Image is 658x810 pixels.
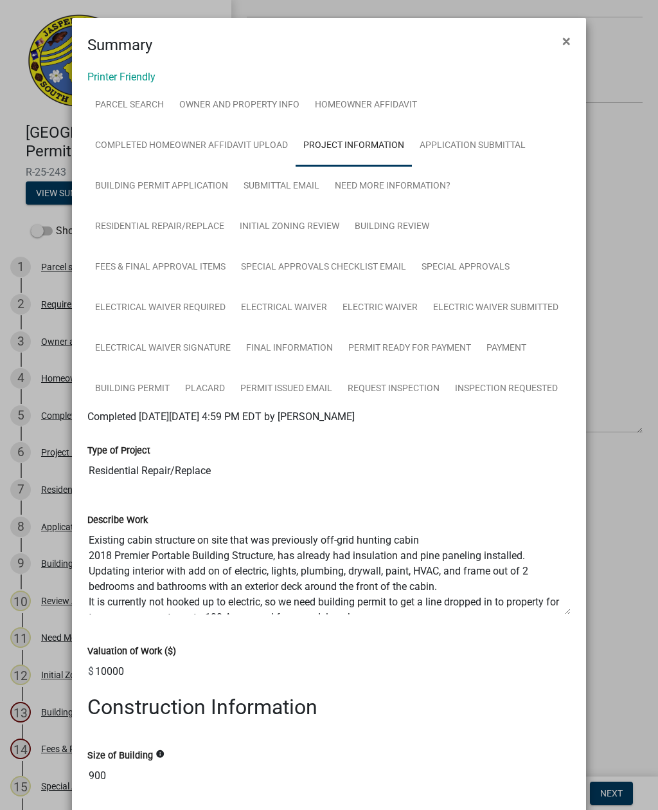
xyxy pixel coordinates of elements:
a: Special Approvals [414,247,517,288]
a: Parcel search [87,85,172,126]
a: Electric Waiver [335,288,425,329]
textarea: Existing cabin structure on site that was previously off-grid hunting cabin 2018 Premier Portable... [87,528,571,615]
h4: Summary [87,33,152,57]
button: Close [552,23,581,59]
label: Describe Work [87,516,148,525]
label: Type of Project [87,446,150,456]
a: Special Approvals Checklist Email [233,247,414,288]
a: Final Information [238,328,341,369]
a: Project Information [296,125,412,167]
a: Completed Homeowner Affidavit Upload [87,125,296,167]
label: Size of Building [87,751,153,760]
span: Completed [DATE][DATE] 4:59 PM EDT by [PERSON_NAME] [87,410,355,423]
a: Submittal Email [236,166,327,207]
a: Payment [479,328,534,369]
a: Homeowner Affidavit [307,85,425,126]
a: Electrical Waiver [233,288,335,329]
a: Placard [177,369,233,410]
a: Residential Repair/Replace [87,207,232,248]
a: Need More Information? [327,166,458,207]
a: Initial Zoning Review [232,207,347,248]
a: Request Inspection [340,369,447,410]
a: Printer Friendly [87,71,156,83]
a: Building Permit Application [87,166,236,207]
a: Fees & Final Approval Items [87,247,233,288]
a: Inspection Requested [447,369,565,410]
a: Electric Waiver Submitted [425,288,566,329]
h2: Construction Information [87,695,571,719]
a: Electrical Waiver Required [87,288,233,329]
a: Permit Issued Email [233,369,340,410]
a: Permit Ready for Payment [341,328,479,369]
label: Valuation of Work ($) [87,647,176,656]
a: Application Submittal [412,125,533,167]
i: info [156,750,164,759]
a: Building Permit [87,369,177,410]
a: Building Review [347,207,437,248]
span: $ [87,659,94,685]
span: × [562,32,571,50]
a: Owner and Property Info [172,85,307,126]
a: Electrical Waiver Signature [87,328,238,369]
